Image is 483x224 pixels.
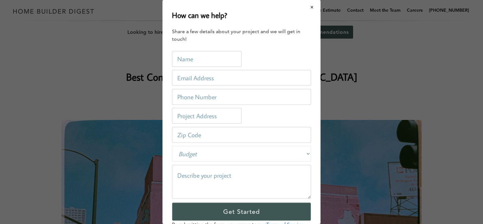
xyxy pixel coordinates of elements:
[172,202,311,221] input: Get Started
[362,179,475,216] iframe: Drift Widget Chat Controller
[304,1,321,14] button: Close modal
[172,108,241,124] input: Project Address
[172,28,311,43] div: Share a few details about your project and we will get in touch!
[172,70,311,86] input: Email Address
[172,51,241,67] input: Name
[172,127,311,143] input: Zip Code
[172,89,311,105] input: Phone Number
[172,9,227,21] h2: How can we help?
